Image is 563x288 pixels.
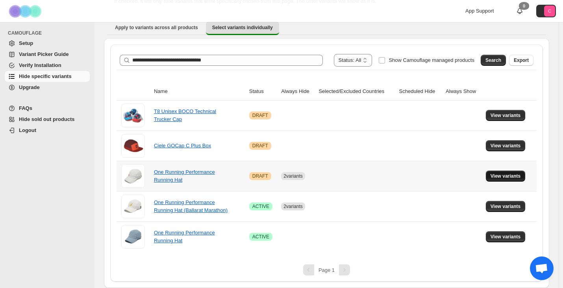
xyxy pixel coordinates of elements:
[206,21,279,35] button: Select variants individually
[5,82,90,93] a: Upgrade
[252,203,269,210] span: ACTIVE
[121,134,145,158] img: Ciele GOCap C Plus Box
[486,110,526,121] button: View variants
[152,83,247,100] th: Name
[121,195,145,218] img: One Running Performance Running Hat (Ballarat Marathon)
[279,83,316,100] th: Always Hide
[154,108,216,122] a: T8 Unisex BOCO Technical Trucker Cap
[443,83,483,100] th: Always Show
[252,112,268,119] span: DRAFT
[121,164,145,188] img: One Running Performance Running Hat
[536,5,556,17] button: Avatar with initials C
[491,112,521,119] span: View variants
[19,116,75,122] span: Hide sold out products
[154,199,228,213] a: One Running Performance Running Hat (Ballarat Marathon)
[548,9,551,13] text: C
[485,57,501,63] span: Search
[5,103,90,114] a: FAQs
[6,0,46,22] img: Camouflage
[519,2,529,10] div: 0
[5,114,90,125] a: Hide sold out products
[252,173,268,179] span: DRAFT
[516,7,524,15] a: 0
[491,203,521,210] span: View variants
[19,62,61,68] span: Verify Installation
[154,230,215,243] a: One Running Performance Running Hat
[154,169,215,183] a: One Running Performance Running Hat
[252,143,268,149] span: DRAFT
[5,60,90,71] a: Verify Installation
[19,73,72,79] span: Hide specific variants
[19,127,36,133] span: Logout
[514,57,529,63] span: Export
[397,83,443,100] th: Scheduled Hide
[252,234,269,240] span: ACTIVE
[491,143,521,149] span: View variants
[5,71,90,82] a: Hide specific variants
[5,125,90,136] a: Logout
[19,51,69,57] span: Variant Picker Guide
[8,30,91,36] span: CAMOUFLAGE
[316,83,396,100] th: Selected/Excluded Countries
[509,55,533,66] button: Export
[486,140,526,151] button: View variants
[121,225,145,249] img: One Running Performance Running Hat
[109,21,204,34] button: Apply to variants across all products
[154,143,211,149] a: Ciele GOCap C Plus Box
[283,173,303,179] span: 2 variants
[19,40,33,46] span: Setup
[389,57,474,63] span: Show Camouflage managed products
[19,84,40,90] span: Upgrade
[212,24,273,31] span: Select variants individually
[544,6,555,17] span: Avatar with initials C
[283,204,303,209] span: 2 variants
[117,264,537,275] nav: Pagination
[5,49,90,60] a: Variant Picker Guide
[491,173,521,179] span: View variants
[104,38,549,288] div: Select variants individually
[5,38,90,49] a: Setup
[465,8,494,14] span: App Support
[530,256,554,280] a: 打開聊天
[319,267,335,273] span: Page 1
[19,105,32,111] span: FAQs
[481,55,506,66] button: Search
[491,234,521,240] span: View variants
[486,231,526,242] button: View variants
[247,83,279,100] th: Status
[486,171,526,182] button: View variants
[121,104,145,127] img: T8 Unisex BOCO Technical Trucker Cap
[115,24,198,31] span: Apply to variants across all products
[486,201,526,212] button: View variants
